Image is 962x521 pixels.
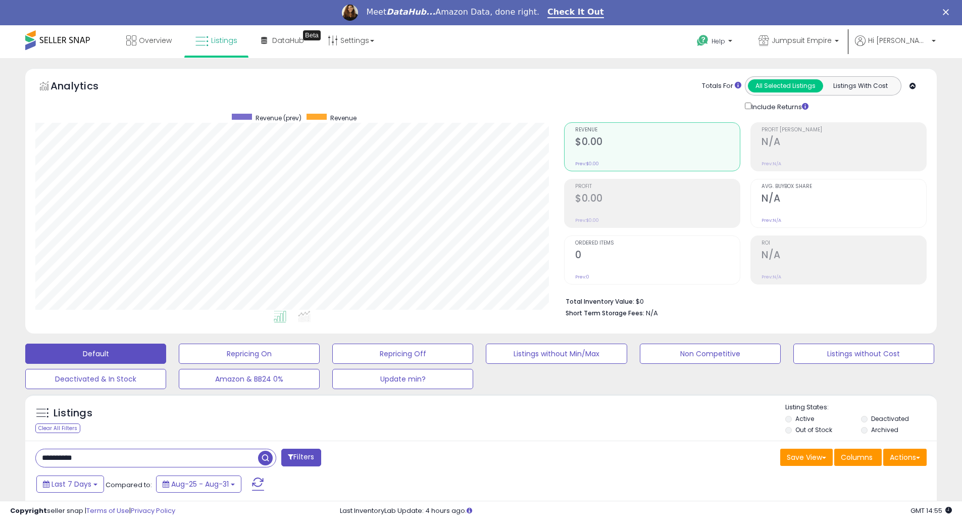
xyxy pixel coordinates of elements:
button: Actions [883,449,927,466]
a: Terms of Use [86,506,129,515]
span: 2025-09-8 14:55 GMT [910,506,952,515]
span: Revenue [330,114,357,122]
button: Default [25,344,166,364]
button: Listings without Min/Max [486,344,627,364]
h2: N/A [762,136,926,150]
span: Listings [211,35,237,45]
span: Revenue (prev) [256,114,301,122]
div: Include Returns [737,101,821,112]
small: Prev: $0.00 [575,161,599,167]
span: Aug-25 - Aug-31 [171,479,229,489]
span: Profit [PERSON_NAME] [762,127,926,133]
span: N/A [646,308,658,318]
h2: N/A [762,193,926,206]
h2: $0.00 [575,136,740,150]
small: Prev: $0.00 [575,217,599,223]
button: Aug-25 - Aug-31 [156,476,241,493]
div: Meet Amazon Data, done right. [366,7,539,17]
button: Filters [281,449,321,466]
div: Tooltip anchor [303,30,321,40]
span: Revenue [575,127,740,133]
span: Last 7 Days [52,479,91,489]
div: Clear All Filters [35,423,80,433]
a: Settings [320,25,382,56]
a: Hi [PERSON_NAME] [855,35,936,58]
a: DataHub [254,25,312,56]
i: Get Help [696,34,709,47]
li: $0 [566,295,919,307]
span: Help [712,37,725,45]
b: Total Inventory Value: [566,297,634,306]
div: Last InventoryLab Update: 4 hours ago. [340,506,952,516]
span: Overview [139,35,172,45]
a: Help [689,27,742,58]
span: DataHub [272,35,304,45]
button: Update min? [332,369,473,389]
span: Jumpsuit Empire [772,35,832,45]
small: Prev: N/A [762,217,781,223]
span: Avg. Buybox Share [762,184,926,190]
div: seller snap | | [10,506,175,516]
small: Prev: N/A [762,161,781,167]
button: Columns [834,449,882,466]
small: Prev: N/A [762,274,781,280]
span: ROI [762,241,926,246]
h5: Analytics [50,79,118,96]
a: Privacy Policy [131,506,175,515]
a: Overview [119,25,179,56]
button: Amazon & BB24 0% [179,369,320,389]
button: Last 7 Days [36,476,104,493]
a: Jumpsuit Empire [751,25,846,58]
button: Non Competitive [640,344,781,364]
button: Listings With Cost [823,79,898,92]
strong: Copyright [10,506,47,515]
div: Close [943,9,953,15]
a: Listings [188,25,245,56]
p: Listing States: [785,403,937,412]
button: Repricing Off [332,344,473,364]
a: Check It Out [547,7,604,18]
div: Totals For [702,81,741,91]
button: Repricing On [179,344,320,364]
h2: 0 [575,249,740,263]
small: Prev: 0 [575,274,589,280]
img: Profile image for Georgie [342,5,358,21]
label: Archived [871,425,898,434]
i: DataHub... [386,7,435,17]
button: Listings without Cost [793,344,934,364]
label: Active [795,414,814,423]
button: All Selected Listings [748,79,823,92]
label: Out of Stock [795,425,832,434]
h2: $0.00 [575,193,740,206]
span: Ordered Items [575,241,740,246]
span: Compared to: [106,480,152,490]
button: Deactivated & In Stock [25,369,166,389]
span: Hi [PERSON_NAME] [868,35,929,45]
label: Deactivated [871,414,909,423]
span: Columns [841,452,873,462]
span: Profit [575,184,740,190]
h5: Listings [54,406,92,420]
button: Save View [780,449,833,466]
b: Short Term Storage Fees: [566,309,644,317]
h2: N/A [762,249,926,263]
